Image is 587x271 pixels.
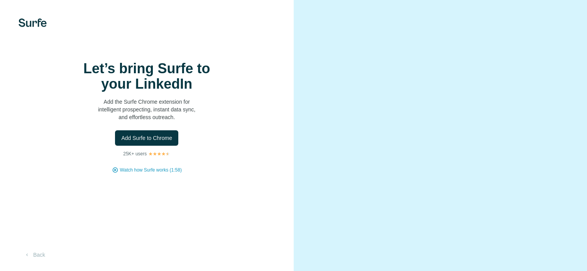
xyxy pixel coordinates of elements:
p: 25K+ users [123,150,147,157]
p: Add the Surfe Chrome extension for intelligent prospecting, instant data sync, and effortless out... [69,98,224,121]
h1: Let’s bring Surfe to your LinkedIn [69,61,224,92]
img: Surfe's logo [19,19,47,27]
img: Rating Stars [148,151,170,156]
button: Add Surfe to Chrome [115,130,178,146]
button: Back [19,248,51,262]
button: Watch how Surfe works (1:58) [120,167,182,173]
span: Add Surfe to Chrome [121,134,172,142]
